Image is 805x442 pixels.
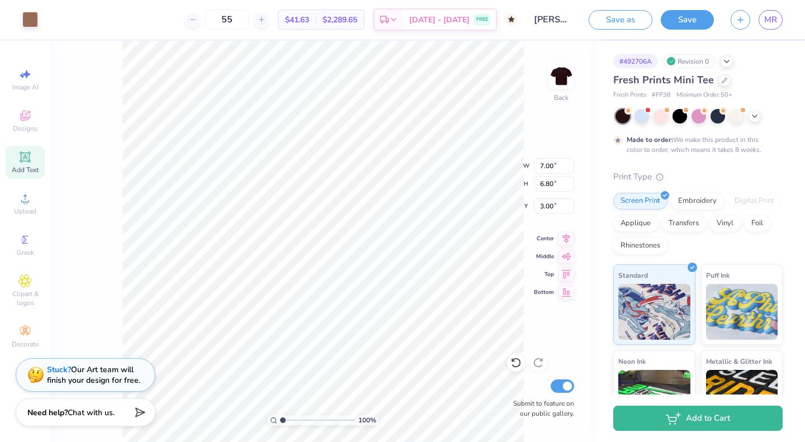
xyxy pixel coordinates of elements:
span: Add Text [12,165,39,174]
span: MR [764,13,777,26]
img: Metallic & Glitter Ink [706,370,778,426]
input: Untitled Design [525,8,580,31]
strong: Made to order: [627,135,673,144]
div: Screen Print [613,193,667,210]
strong: Stuck? [47,364,71,375]
span: Metallic & Glitter Ink [706,355,772,367]
span: Designs [13,124,37,133]
div: Digital Print [727,193,782,210]
span: Center [534,235,554,243]
div: Foil [744,215,770,232]
span: Fresh Prints [613,91,646,100]
img: Back [550,65,572,87]
div: Transfers [661,215,706,232]
span: # FP38 [652,91,671,100]
span: Standard [618,269,648,281]
div: Vinyl [709,215,741,232]
span: Clipart & logos [6,289,45,307]
div: Our Art team will finish your design for free. [47,364,140,386]
div: Revision 0 [664,54,715,68]
span: Neon Ink [618,355,646,367]
span: Decorate [12,340,39,349]
button: Add to Cart [613,406,783,431]
span: Image AI [12,83,39,92]
span: Minimum Order: 50 + [676,91,732,100]
span: $41.63 [285,14,309,26]
div: We make this product in this color to order, which means it takes 8 weeks. [627,135,764,155]
span: Upload [14,207,36,216]
button: Save [661,10,714,30]
a: MR [759,10,783,30]
span: Chat with us. [68,407,115,418]
span: Bottom [534,288,554,296]
span: Middle [534,253,554,260]
input: – – [205,9,249,30]
img: Puff Ink [706,284,778,340]
span: FREE [476,16,488,23]
span: Top [534,270,554,278]
div: Back [554,93,569,103]
strong: Need help? [27,407,68,418]
div: Embroidery [671,193,724,210]
div: Applique [613,215,658,232]
img: Standard [618,284,690,340]
button: Save as [589,10,652,30]
span: Fresh Prints Mini Tee [613,73,714,87]
span: Greek [17,248,34,257]
span: [DATE] - [DATE] [409,14,470,26]
span: Puff Ink [706,269,730,281]
img: Neon Ink [618,370,690,426]
div: Rhinestones [613,237,667,254]
div: Print Type [613,170,783,183]
label: Submit to feature on our public gallery. [507,398,574,419]
span: 100 % [358,415,376,425]
div: # 492706A [613,54,658,68]
span: $2,289.65 [323,14,357,26]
